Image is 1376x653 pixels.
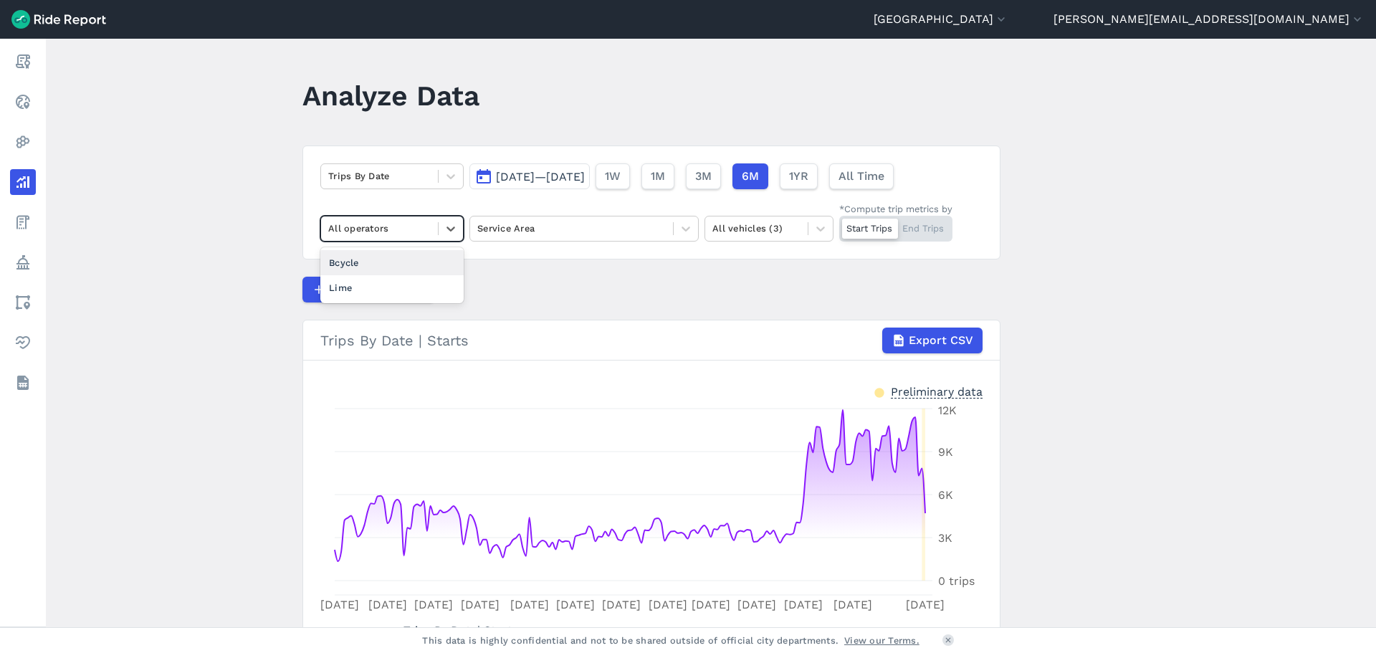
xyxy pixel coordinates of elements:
[10,89,36,115] a: Realtime
[10,290,36,315] a: Areas
[10,209,36,235] a: Fees
[602,598,641,611] tspan: [DATE]
[461,598,500,611] tspan: [DATE]
[839,202,952,216] div: *Compute trip metrics by
[10,129,36,155] a: Heatmaps
[742,168,759,185] span: 6M
[1053,11,1365,28] button: [PERSON_NAME][EMAIL_ADDRESS][DOMAIN_NAME]
[780,163,818,189] button: 1YR
[784,598,823,611] tspan: [DATE]
[938,531,952,545] tspan: 3K
[938,404,957,417] tspan: 12K
[302,76,479,115] h1: Analyze Data
[403,624,518,637] span: | Starts
[403,619,477,639] span: Trips By Date
[496,170,585,183] span: [DATE]—[DATE]
[838,168,884,185] span: All Time
[596,163,630,189] button: 1W
[320,275,464,300] div: Lime
[732,163,768,189] button: 6M
[320,598,359,611] tspan: [DATE]
[789,168,808,185] span: 1YR
[651,168,665,185] span: 1M
[649,598,687,611] tspan: [DATE]
[414,598,453,611] tspan: [DATE]
[556,598,595,611] tspan: [DATE]
[10,370,36,396] a: Datasets
[938,488,953,502] tspan: 6K
[844,634,919,647] a: View our Terms.
[695,168,712,185] span: 3M
[320,250,464,275] div: Bcycle
[833,598,872,611] tspan: [DATE]
[368,598,407,611] tspan: [DATE]
[686,163,721,189] button: 3M
[938,445,953,459] tspan: 9K
[10,249,36,275] a: Policy
[906,598,945,611] tspan: [DATE]
[891,383,983,399] div: Preliminary data
[10,169,36,195] a: Analyze
[641,163,674,189] button: 1M
[692,598,730,611] tspan: [DATE]
[10,330,36,356] a: Health
[882,328,983,353] button: Export CSV
[605,168,621,185] span: 1W
[10,49,36,75] a: Report
[909,332,973,349] span: Export CSV
[737,598,776,611] tspan: [DATE]
[829,163,894,189] button: All Time
[874,11,1008,28] button: [GEOGRAPHIC_DATA]
[938,574,975,588] tspan: 0 trips
[302,277,434,302] button: Compare Metrics
[469,163,590,189] button: [DATE]—[DATE]
[11,10,106,29] img: Ride Report
[320,328,983,353] div: Trips By Date | Starts
[510,598,549,611] tspan: [DATE]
